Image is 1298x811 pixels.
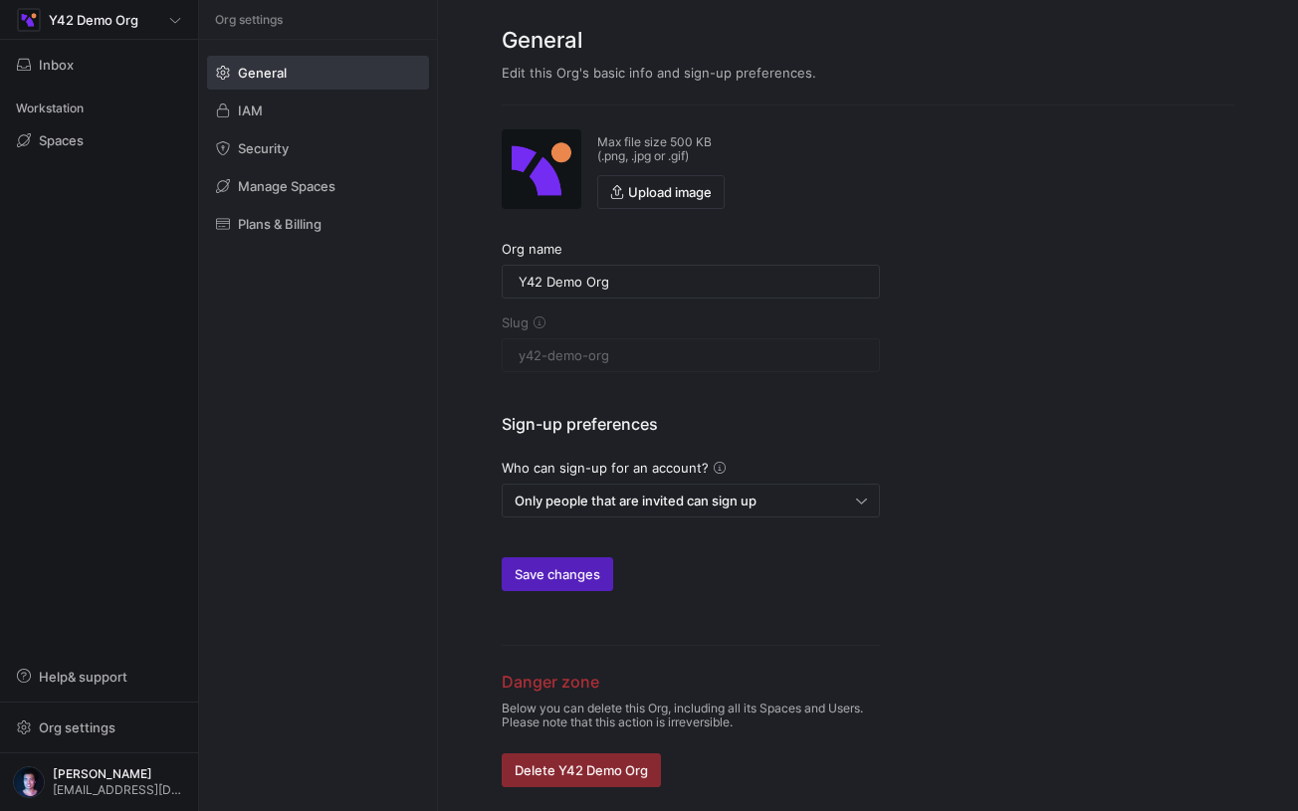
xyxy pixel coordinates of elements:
[8,660,190,694] button: Help& support
[502,557,613,591] button: Save changes
[238,102,263,118] span: IAM
[8,94,190,123] div: Workstation
[207,94,429,127] a: IAM
[515,762,648,778] span: Delete Y42 Demo Org
[8,48,190,82] button: Inbox
[502,241,562,257] span: Org name
[39,57,74,73] span: Inbox
[502,24,1234,57] h2: General
[502,129,581,209] img: https://storage.googleapis.com/y42-prod-data-exchange/images/wGRgYe1eIP2JIxZ3aMfdjHlCeekm0sHD6HRd...
[502,753,661,787] button: Delete Y42 Demo Org
[628,184,712,200] span: Upload image
[49,12,138,28] span: Y42 Demo Org
[8,123,190,157] a: Spaces
[238,65,287,81] span: General
[238,140,289,156] span: Security
[53,767,185,781] span: [PERSON_NAME]
[39,132,84,148] span: Spaces
[207,56,429,90] a: General
[515,493,757,508] span: Only people that are invited can sign up
[8,761,190,803] button: https://lh3.googleusercontent.com/a-/AOh14Gj536Mo-W-oWB4s5436VUSgjgKCvefZ6q9nQWHwUA=s96-c[PERSON_...
[8,710,190,744] button: Org settings
[13,766,45,798] img: https://lh3.googleusercontent.com/a-/AOh14Gj536Mo-W-oWB4s5436VUSgjgKCvefZ6q9nQWHwUA=s96-c
[597,175,725,209] button: Upload image
[502,412,880,436] h3: Sign-up preferences
[502,65,1234,81] p: Edit this Org's basic info and sign-up preferences.
[39,669,127,685] span: Help & support
[597,135,725,163] p: Max file size 500 KB (.png, .jpg or .gif)
[39,719,115,735] span: Org settings
[207,169,429,203] a: Manage Spaces
[502,670,880,694] h3: Danger zone
[502,314,529,330] span: Slug
[53,783,185,797] span: [EMAIL_ADDRESS][DOMAIN_NAME]
[8,721,190,737] a: Org settings
[215,13,283,27] span: Org settings
[207,207,429,241] a: Plans & Billing
[19,10,39,30] img: https://storage.googleapis.com/y42-prod-data-exchange/images/wGRgYe1eIP2JIxZ3aMfdjHlCeekm0sHD6HRd...
[515,566,600,582] span: Save changes
[502,702,880,729] p: Below you can delete this Org, including all its Spaces and Users. Please note that this action i...
[238,216,322,232] span: Plans & Billing
[207,131,429,165] a: Security
[502,460,709,476] span: Who can sign-up for an account?
[238,178,335,194] span: Manage Spaces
